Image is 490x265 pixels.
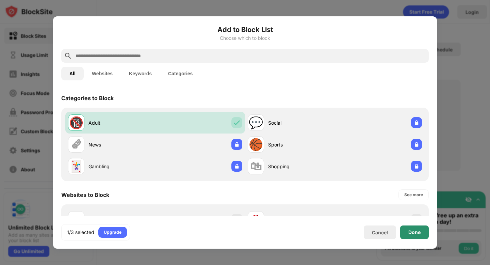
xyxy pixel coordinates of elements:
[160,67,201,80] button: Categories
[61,95,114,102] div: Categories to Block
[104,229,121,236] div: Upgrade
[268,163,335,170] div: Shopping
[121,67,160,80] button: Keywords
[88,119,155,126] div: Adult
[61,25,429,35] h6: Add to Block List
[408,230,421,235] div: Done
[372,230,388,235] div: Cancel
[61,35,429,41] div: Choose which to block
[249,116,263,130] div: 💬
[252,215,260,223] img: favicons
[67,229,94,236] div: 1/3 selected
[64,52,72,60] img: search.svg
[268,216,335,223] div: [DOMAIN_NAME]
[61,191,109,198] div: Websites to Block
[70,138,82,152] div: 🗞
[69,159,83,173] div: 🃏
[84,67,121,80] button: Websites
[404,191,423,198] div: See more
[250,159,262,173] div: 🛍
[69,116,83,130] div: 🔞
[249,138,263,152] div: 🏀
[88,141,155,148] div: News
[268,141,335,148] div: Sports
[88,163,155,170] div: Gambling
[268,119,335,126] div: Social
[88,216,155,223] div: [DOMAIN_NAME]
[61,67,84,80] button: All
[72,215,80,223] img: favicons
